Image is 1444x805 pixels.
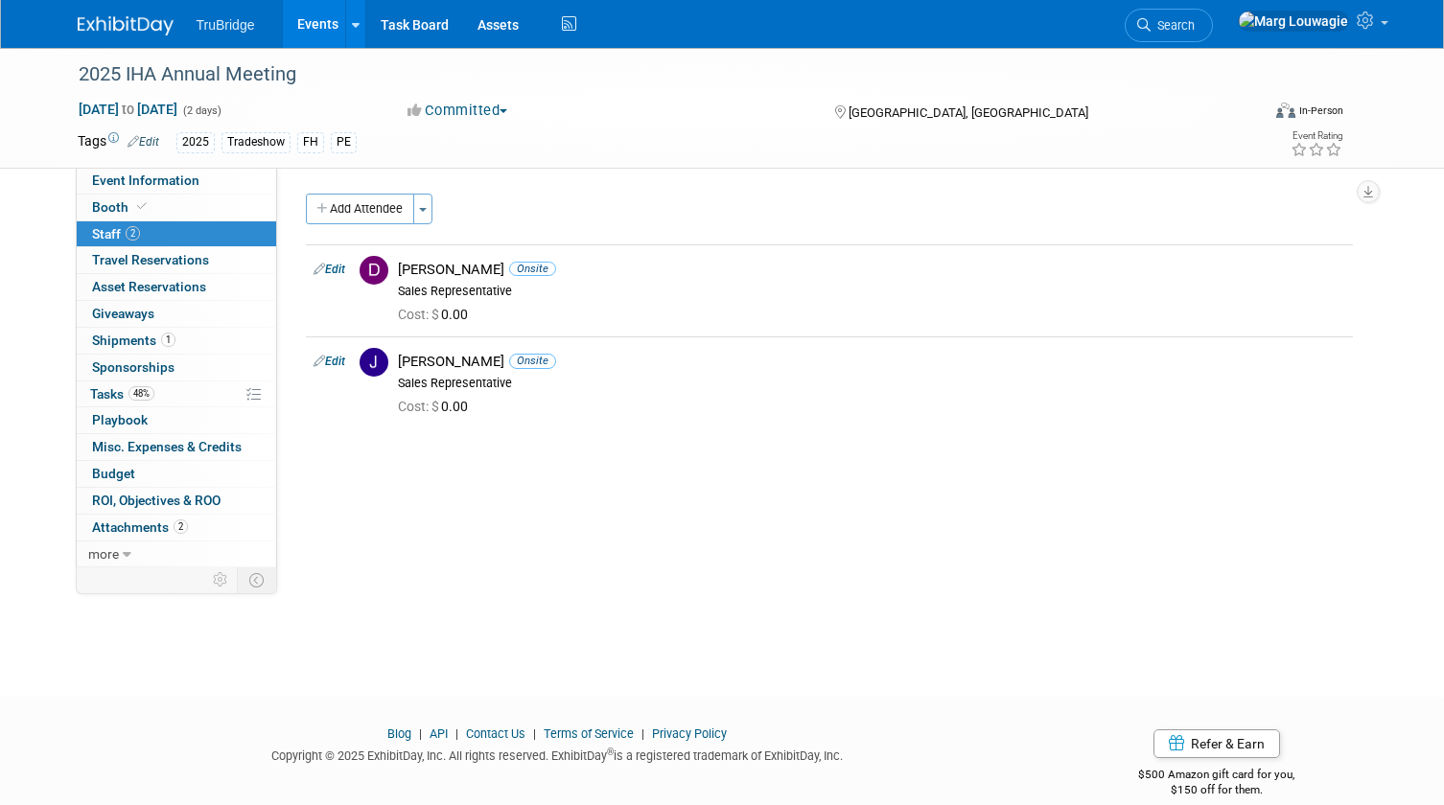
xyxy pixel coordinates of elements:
[398,261,1345,279] div: [PERSON_NAME]
[204,567,238,592] td: Personalize Event Tab Strip
[1125,9,1213,42] a: Search
[360,348,388,377] img: J.jpg
[1066,754,1367,798] div: $500 Amazon gift card for you,
[92,279,206,294] span: Asset Reservations
[1238,11,1349,32] img: Marg Louwagie
[509,354,556,368] span: Onsite
[77,488,276,514] a: ROI, Objectives & ROO
[92,466,135,481] span: Budget
[221,132,291,152] div: Tradeshow
[1066,782,1367,798] div: $150 off for them.
[77,461,276,487] a: Budget
[1156,100,1343,128] div: Event Format
[849,105,1088,120] span: [GEOGRAPHIC_DATA], [GEOGRAPHIC_DATA]
[398,307,476,322] span: 0.00
[88,546,119,562] span: more
[92,252,209,267] span: Travel Reservations
[174,519,188,534] span: 2
[78,16,174,35] img: ExhibitDay
[1153,729,1280,758] a: Refer & Earn
[90,386,154,402] span: Tasks
[77,221,276,247] a: Staff2
[237,567,276,592] td: Toggle Event Tabs
[1151,18,1195,33] span: Search
[387,726,411,741] a: Blog
[398,284,1345,299] div: Sales Representative
[314,263,345,276] a: Edit
[78,131,159,153] td: Tags
[528,726,541,741] span: |
[509,262,556,276] span: Onsite
[314,355,345,368] a: Edit
[77,515,276,540] a: Attachments2
[398,399,476,414] span: 0.00
[197,17,255,33] span: TruBridge
[398,399,441,414] span: Cost: $
[77,407,276,433] a: Playbook
[128,386,154,401] span: 48%
[161,333,175,347] span: 1
[398,376,1345,391] div: Sales Representative
[401,101,515,121] button: Committed
[652,726,727,741] a: Privacy Policy
[451,726,463,741] span: |
[92,493,221,508] span: ROI, Objectives & ROO
[126,226,140,241] span: 2
[92,333,175,348] span: Shipments
[92,412,148,427] span: Playbook
[77,195,276,220] a: Booth
[77,381,276,407] a: Tasks48%
[78,743,1037,765] div: Copyright © 2025 ExhibitDay, Inc. All rights reserved. ExhibitDay is a registered trademark of Ex...
[78,101,178,118] span: [DATE] [DATE]
[181,104,221,117] span: (2 days)
[92,519,188,535] span: Attachments
[176,132,215,152] div: 2025
[398,353,1345,371] div: [PERSON_NAME]
[77,355,276,380] a: Sponsorships
[92,439,242,454] span: Misc. Expenses & Credits
[72,57,1236,92] div: 2025 IHA Annual Meeting
[92,306,154,321] span: Giveaways
[306,194,414,224] button: Add Attendee
[77,328,276,354] a: Shipments1
[331,132,357,152] div: PE
[1291,131,1342,141] div: Event Rating
[92,172,199,188] span: Event Information
[119,102,137,117] span: to
[77,301,276,327] a: Giveaways
[466,726,525,741] a: Contact Us
[77,274,276,300] a: Asset Reservations
[77,541,276,567] a: more
[137,201,147,212] i: Booth reservation complete
[77,434,276,460] a: Misc. Expenses & Credits
[1276,103,1295,118] img: Format-Inperson.png
[77,247,276,273] a: Travel Reservations
[92,226,140,241] span: Staff
[128,135,159,149] a: Edit
[92,359,175,375] span: Sponsorships
[414,726,427,741] span: |
[297,132,324,152] div: FH
[544,726,634,741] a: Terms of Service
[92,199,151,215] span: Booth
[430,726,448,741] a: API
[1298,103,1343,118] div: In-Person
[607,747,614,757] sup: ®
[77,168,276,194] a: Event Information
[637,726,649,741] span: |
[398,307,441,322] span: Cost: $
[360,256,388,285] img: D.jpg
